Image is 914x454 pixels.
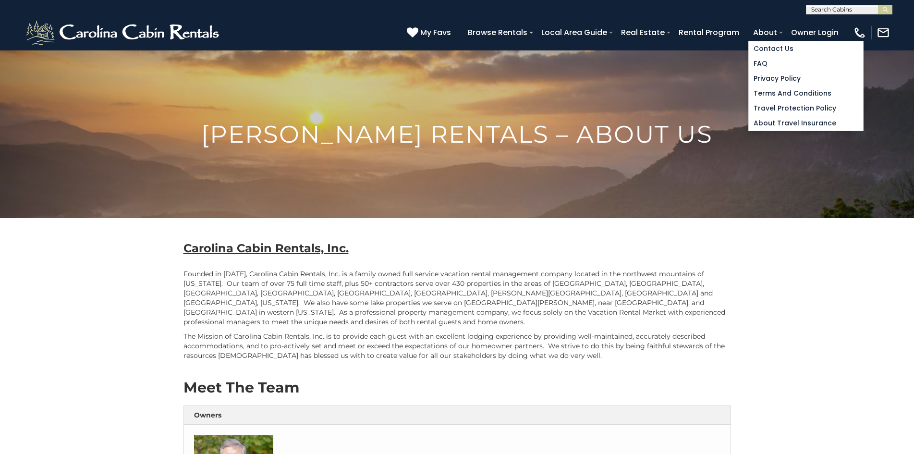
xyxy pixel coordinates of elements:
a: Contact Us [749,41,863,56]
img: phone-regular-white.png [853,26,866,39]
p: The Mission of Carolina Cabin Rentals, Inc. is to provide each guest with an excellent lodging ex... [183,331,731,360]
img: White-1-2.png [24,18,223,47]
strong: Meet The Team [183,379,299,396]
a: FAQ [749,56,863,71]
a: Rental Program [674,24,744,41]
a: Travel Protection Policy [749,101,863,116]
span: My Favs [420,26,451,38]
a: Privacy Policy [749,71,863,86]
a: My Favs [407,26,453,39]
a: Owner Login [786,24,843,41]
a: Browse Rentals [463,24,532,41]
b: Carolina Cabin Rentals, Inc. [183,241,349,255]
strong: Owners [194,411,221,419]
p: Founded in [DATE], Carolina Cabin Rentals, Inc. is a family owned full service vacation rental ma... [183,269,731,327]
a: About Travel Insurance [749,116,863,131]
a: Terms and Conditions [749,86,863,101]
a: About [748,24,782,41]
a: Local Area Guide [536,24,612,41]
img: mail-regular-white.png [877,26,890,39]
a: Real Estate [616,24,670,41]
